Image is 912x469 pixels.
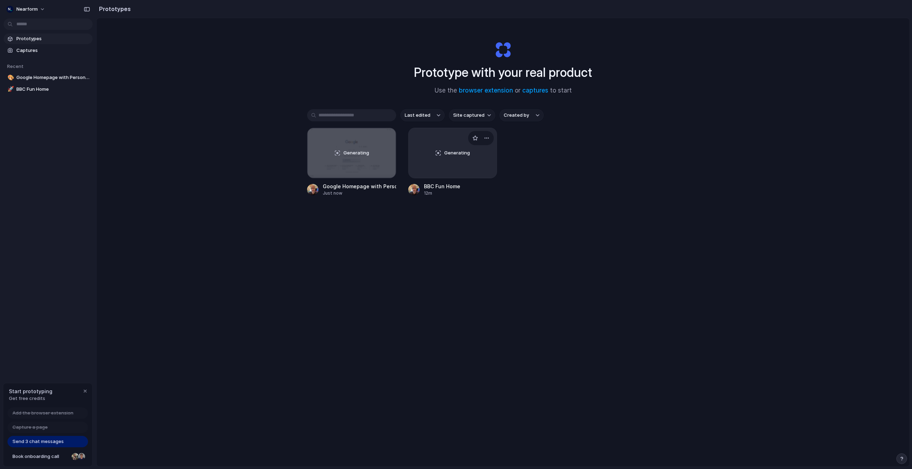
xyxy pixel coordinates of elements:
span: Captures [16,47,90,54]
button: Created by [499,109,544,121]
div: 🎨 [7,74,12,82]
span: Use the or to start [435,86,572,95]
a: 🚀BBC Fun Home [4,84,93,95]
div: 🚀 [7,85,12,93]
button: 🚀 [6,86,14,93]
span: Generating [444,149,470,157]
span: Google Homepage with Personalized Content [16,74,90,81]
button: Site captured [449,109,495,121]
div: Nicole Kubica [71,452,79,461]
a: Prototypes [4,33,93,44]
span: Book onboarding call [12,453,69,460]
div: BBC Fun Home [424,183,460,190]
span: Get free credits [9,395,52,402]
a: captures [522,87,548,94]
button: Last edited [400,109,445,121]
div: Google Homepage with Personalized Content [323,183,396,190]
span: Send 3 chat messages [12,438,64,445]
a: Book onboarding call [7,451,88,462]
span: Generating [343,149,369,157]
a: GeneratingBBC Fun Home12m [408,128,497,196]
span: Add the browser extension [12,410,73,417]
a: Google Homepage with Personalized ContentGeneratingGoogle Homepage with Personalized ContentJust now [307,128,396,196]
span: Capture a page [12,424,48,431]
button: 🎨 [6,74,14,81]
a: browser extension [459,87,513,94]
span: Created by [504,112,529,119]
span: Prototypes [16,35,90,42]
h2: Prototypes [96,5,131,13]
span: Recent [7,63,24,69]
a: Captures [4,45,93,56]
div: Christian Iacullo [77,452,86,461]
span: Start prototyping [9,388,52,395]
a: 🎨Google Homepage with Personalized Content [4,72,93,83]
div: Just now [323,190,396,196]
span: Nearform [16,6,38,13]
h1: Prototype with your real product [414,63,592,82]
span: BBC Fun Home [16,86,90,93]
button: Nearform [4,4,49,15]
span: Site captured [453,112,484,119]
div: 12m [424,190,460,196]
span: Last edited [405,112,430,119]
